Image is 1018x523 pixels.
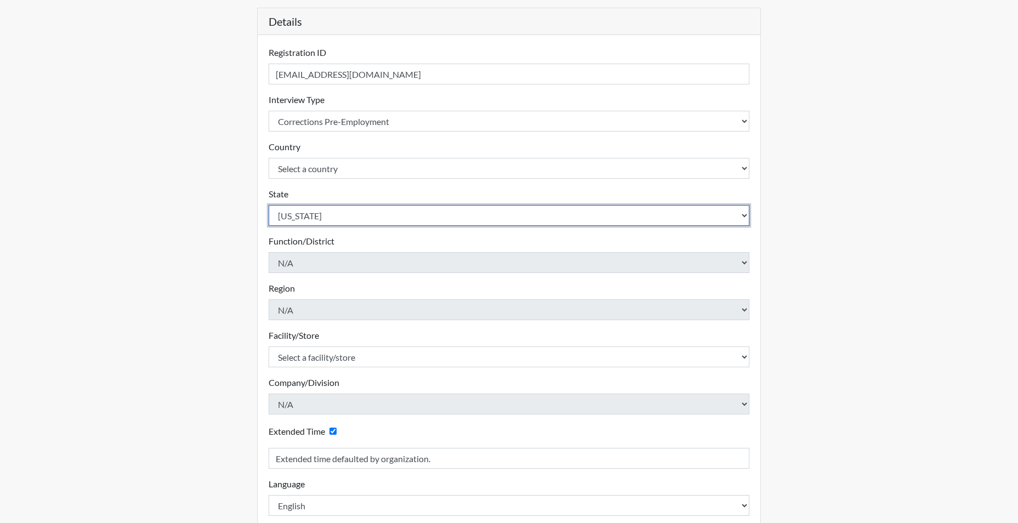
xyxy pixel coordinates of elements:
[269,329,319,342] label: Facility/Store
[269,140,300,154] label: Country
[269,46,326,59] label: Registration ID
[269,376,339,389] label: Company/Division
[269,187,288,201] label: State
[269,448,750,469] input: Reason for Extension
[258,8,761,35] h5: Details
[269,64,750,84] input: Insert a Registration ID, which needs to be a unique alphanumeric value for each interviewee
[269,423,341,439] div: Checking this box will provide the interviewee with an accomodation of extra time to answer each ...
[269,282,295,295] label: Region
[269,425,325,438] label: Extended Time
[269,93,325,106] label: Interview Type
[269,477,305,491] label: Language
[269,235,334,248] label: Function/District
